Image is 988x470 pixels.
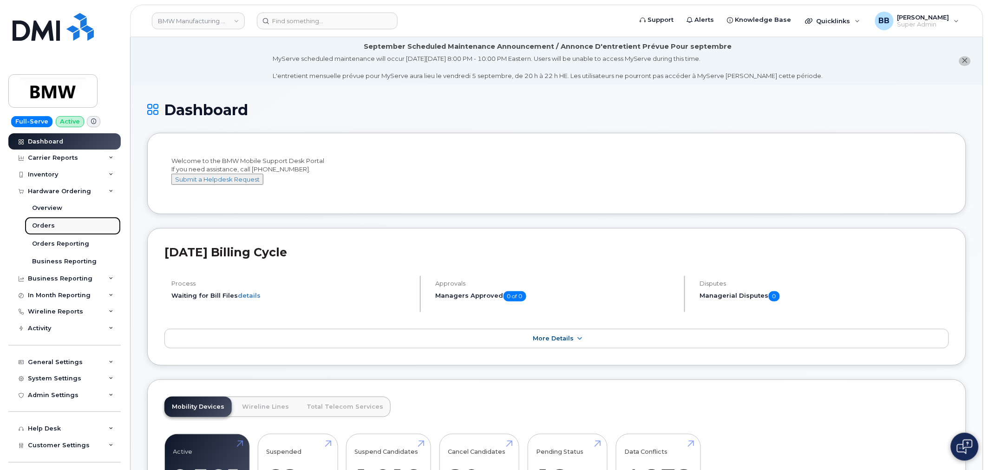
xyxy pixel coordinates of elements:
[171,157,942,194] div: Welcome to the BMW Mobile Support Desk Portal If you need assistance, call [PHONE_NUMBER].
[769,291,780,301] span: 0
[436,291,676,301] h5: Managers Approved
[164,397,232,417] a: Mobility Devices
[147,102,966,118] h1: Dashboard
[299,397,391,417] a: Total Telecom Services
[238,292,261,299] a: details
[364,42,732,52] div: September Scheduled Maintenance Announcement / Annonce D'entretient Prévue Pour septembre
[171,176,263,183] a: Submit a Helpdesk Request
[959,56,971,66] button: close notification
[700,280,949,287] h4: Disputes
[164,245,949,259] h2: [DATE] Billing Cycle
[533,335,574,342] span: More Details
[171,174,263,185] button: Submit a Helpdesk Request
[957,439,973,454] img: Open chat
[235,397,296,417] a: Wireline Lines
[436,280,676,287] h4: Approvals
[171,291,412,300] li: Waiting for Bill Files
[273,54,823,80] div: MyServe scheduled maintenance will occur [DATE][DATE] 8:00 PM - 10:00 PM Eastern. Users will be u...
[504,291,526,301] span: 0 of 0
[700,291,949,301] h5: Managerial Disputes
[171,280,412,287] h4: Process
